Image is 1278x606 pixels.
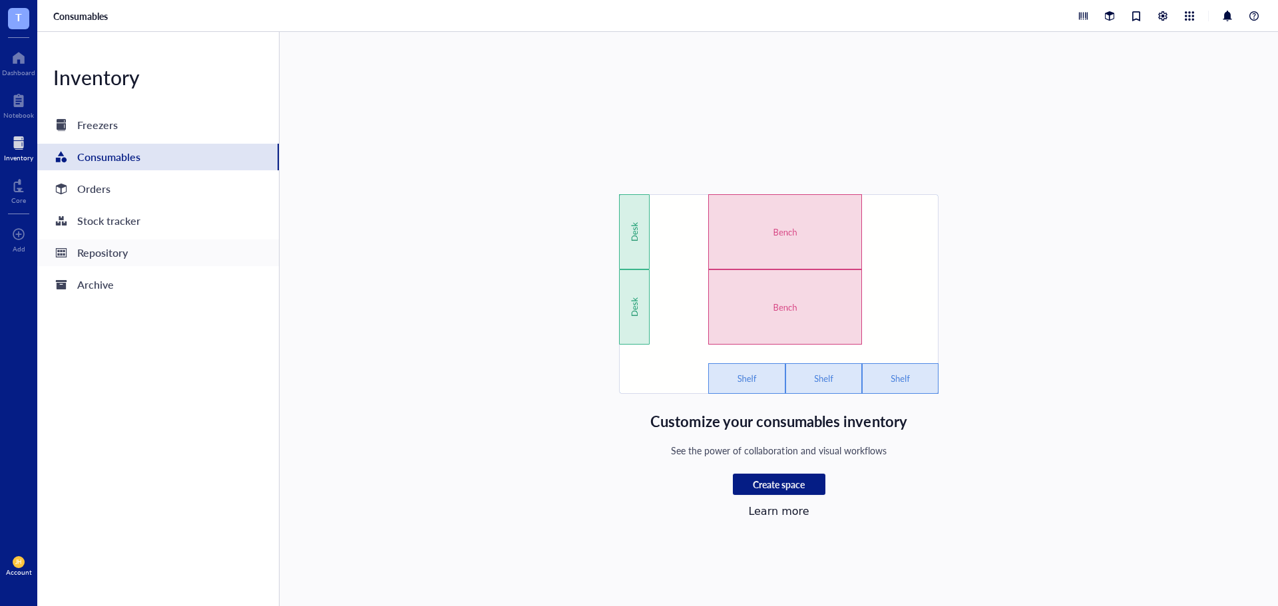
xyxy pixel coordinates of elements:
[619,194,939,394] img: Empty state
[15,559,22,565] span: JH
[3,90,34,119] a: Notebook
[77,116,118,134] div: Freezers
[4,132,33,162] a: Inventory
[77,180,110,198] div: Orders
[77,275,114,294] div: Archive
[6,568,32,576] div: Account
[4,154,33,162] div: Inventory
[37,239,279,266] a: Repository
[77,148,140,166] div: Consumables
[733,474,825,495] button: Create space
[77,243,128,262] div: Repository
[37,208,279,234] a: Stock tracker
[650,410,907,432] div: Customize your consumables inventory
[2,69,35,76] div: Dashboard
[11,175,26,204] a: Core
[15,9,22,25] span: T
[37,144,279,170] a: Consumables
[37,112,279,138] a: Freezers
[13,245,25,253] div: Add
[77,212,140,230] div: Stock tracker
[53,10,110,22] a: Consumables
[37,64,279,90] div: Inventory
[671,443,887,458] div: See the power of collaboration and visual workflows
[2,47,35,76] a: Dashboard
[37,176,279,202] a: Orders
[3,111,34,119] div: Notebook
[753,478,805,490] span: Create space
[37,271,279,298] a: Archive
[748,505,809,518] a: Learn more
[11,196,26,204] div: Core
